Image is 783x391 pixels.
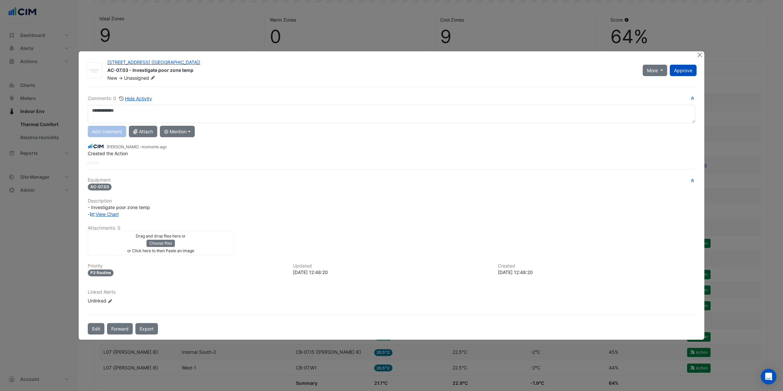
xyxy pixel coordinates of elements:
[88,269,114,276] div: P3 Routine
[129,126,157,137] button: Attach
[146,240,175,247] button: Choose files
[88,204,150,217] span: - Investigate poor zone temp -
[647,67,658,74] span: More
[124,75,157,81] span: Unassigned
[107,59,200,65] a: [STREET_ADDRESS] ([GEOGRAPHIC_DATA])
[136,234,186,238] small: Drag and drop files here or
[88,95,152,102] div: Comments: 0
[88,184,112,190] span: AC-07.03
[670,65,697,76] button: Approve
[90,211,119,217] a: View Chart
[160,126,195,137] button: @ Mention
[293,263,490,269] h6: Updated
[88,151,128,156] span: Created the Action
[127,248,194,253] small: or Click here to then Paste an image
[108,299,113,303] fa-icon: Edit Linked Alerts
[498,263,695,269] h6: Created
[119,95,152,102] button: Hide Activity
[88,323,104,334] button: Edit
[88,297,166,304] div: Unlinked
[293,269,490,276] div: [DATE] 12:48:20
[142,144,167,149] span: 2025-09-23 12:48:20
[498,269,695,276] div: [DATE] 12:48:20
[118,75,123,81] span: ->
[88,289,695,295] h6: Linked Alerts
[88,177,695,183] h6: Equipment
[88,225,695,231] h6: Attachments: 0
[107,67,635,75] div: AC-07.03 - Investigate poor zone temp
[88,263,285,269] h6: Priority
[107,323,133,334] button: Forward
[696,51,703,58] button: Close
[135,323,158,334] a: Export
[643,65,667,76] button: More
[107,144,167,150] small: [PERSON_NAME] -
[88,143,104,150] img: CIM
[107,75,117,81] span: New
[761,369,776,384] div: Open Intercom Messenger
[674,68,692,73] span: Approve
[88,198,695,204] h6: Description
